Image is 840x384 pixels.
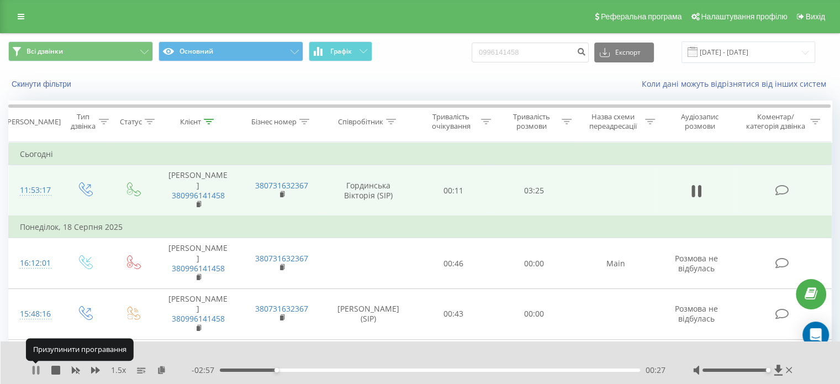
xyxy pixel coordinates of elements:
[255,303,308,314] a: 380731632367
[159,41,303,61] button: Основний
[675,303,718,324] span: Розмова не відбулась
[251,117,297,127] div: Бізнес номер
[324,289,414,340] td: [PERSON_NAME] (SIP)
[504,112,559,131] div: Тривалість розмови
[120,117,142,127] div: Статус
[255,180,308,191] a: 380731632367
[338,117,383,127] div: Співробітник
[584,112,642,131] div: Назва схеми переадресації
[156,238,240,289] td: [PERSON_NAME]
[172,263,225,273] a: 380996141458
[9,143,832,165] td: Сьогодні
[70,112,96,131] div: Тип дзвінка
[601,12,682,21] span: Реферальна програма
[20,180,49,201] div: 11:53:17
[172,313,225,324] a: 380996141458
[494,238,574,289] td: 00:00
[414,238,494,289] td: 00:46
[9,216,832,238] td: Понеділок, 18 Серпня 2025
[5,117,61,127] div: [PERSON_NAME]
[806,12,825,21] span: Вихід
[192,365,220,376] span: - 02:57
[180,117,201,127] div: Клієнт
[27,47,63,56] span: Всі дзвінки
[8,79,77,89] button: Скинути фільтри
[472,43,589,62] input: Пошук за номером
[765,368,770,372] div: Accessibility label
[309,41,372,61] button: Графік
[642,78,832,89] a: Коли дані можуть відрізнятися вiд інших систем
[414,289,494,340] td: 00:43
[802,322,829,348] div: Open Intercom Messenger
[675,253,718,273] span: Розмова не відбулась
[111,365,126,376] span: 1.5 x
[494,165,574,216] td: 03:25
[701,12,787,21] span: Налаштування профілю
[26,339,134,361] div: Призупинити програвання
[414,165,494,216] td: 00:11
[574,238,657,289] td: Main
[156,165,240,216] td: [PERSON_NAME]
[494,289,574,340] td: 00:00
[668,112,732,131] div: Аудіозапис розмови
[646,365,665,376] span: 00:27
[255,253,308,264] a: 380731632367
[156,289,240,340] td: [PERSON_NAME]
[743,112,807,131] div: Коментар/категорія дзвінка
[424,112,479,131] div: Тривалість очікування
[172,190,225,201] a: 380996141458
[330,48,352,55] span: Графік
[594,43,654,62] button: Експорт
[324,165,414,216] td: Гординська Вікторія (SIP)
[20,303,49,325] div: 15:48:16
[20,253,49,274] div: 16:12:01
[8,41,153,61] button: Всі дзвінки
[274,368,279,372] div: Accessibility label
